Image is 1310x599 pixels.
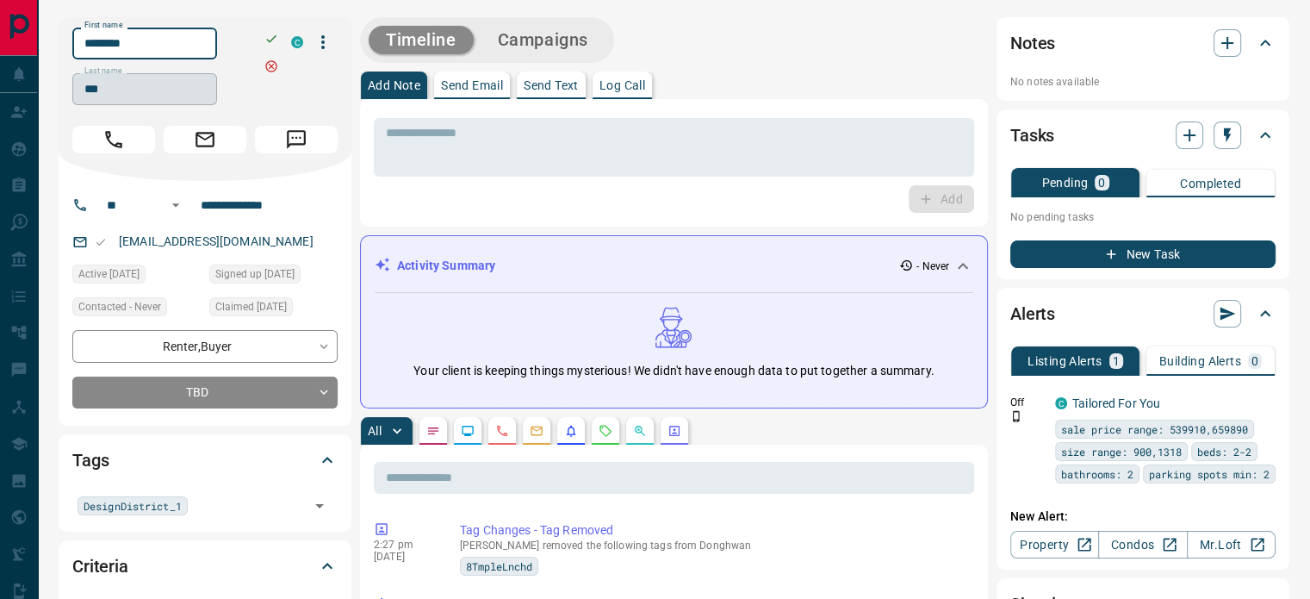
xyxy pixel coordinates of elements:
svg: Listing Alerts [564,424,578,438]
div: Tags [72,440,338,481]
span: beds: 2-2 [1197,443,1251,460]
svg: Requests [599,424,612,438]
p: 0 [1098,177,1105,189]
div: Mon Jun 01 2020 [209,297,338,321]
span: 8TmpleLnchd [466,558,532,575]
label: Last name [84,66,122,77]
span: bathrooms: 2 [1061,465,1133,483]
p: Activity Summary [397,257,495,275]
div: TBD [72,377,338,409]
p: - Never [916,259,949,274]
div: Renter , Buyer [72,330,338,362]
p: 1 [1113,355,1120,367]
p: No notes available [1010,74,1276,90]
div: Notes [1010,22,1276,64]
p: Send Text [524,79,579,91]
p: Your client is keeping things mysterious! We didn't have enough data to put together a summary. [413,362,934,380]
div: Wed Apr 20 2022 [72,265,201,289]
div: Activity Summary- Never [375,250,973,282]
svg: Calls [495,424,509,438]
h2: Criteria [72,552,128,580]
span: Contacted - Never [78,298,161,315]
p: New Alert: [1010,508,1276,526]
button: Open [307,494,332,518]
svg: Email Valid [95,236,107,248]
svg: Agent Actions [667,424,681,438]
svg: Emails [530,424,543,438]
div: Tasks [1010,115,1276,156]
span: Email [164,126,246,153]
a: Condos [1098,531,1187,558]
a: Mr.Loft [1187,531,1276,558]
div: Fri May 29 2020 [209,265,338,289]
span: Call [72,126,155,153]
h2: Notes [1010,29,1055,57]
button: Timeline [369,26,474,54]
p: [DATE] [374,551,434,563]
span: Active [DATE] [78,265,140,283]
h2: Alerts [1010,300,1055,328]
p: All [368,425,382,437]
p: 2:27 pm [374,539,434,551]
p: No pending tasks [1010,204,1276,230]
a: [EMAIL_ADDRESS][DOMAIN_NAME] [119,234,314,248]
button: Campaigns [481,26,605,54]
div: Criteria [72,546,338,587]
p: Off [1010,395,1045,410]
svg: Opportunities [633,424,647,438]
div: condos.ca [1055,397,1067,409]
button: New Task [1010,240,1276,268]
span: Signed up [DATE] [215,265,295,283]
h2: Tasks [1010,122,1054,149]
span: Claimed [DATE] [215,298,287,315]
span: size range: 900,1318 [1061,443,1182,460]
p: Send Email [441,79,503,91]
button: Open [165,195,186,215]
label: First name [84,20,122,31]
span: sale price range: 539910,659890 [1061,421,1248,438]
span: parking spots min: 2 [1149,465,1270,483]
p: 0 [1251,355,1258,367]
p: Log Call [599,79,645,91]
svg: Lead Browsing Activity [461,424,475,438]
p: Pending [1041,177,1088,189]
p: Building Alerts [1159,355,1241,367]
p: [PERSON_NAME] removed the following tags from Donghwan [460,540,967,552]
p: Add Note [368,79,420,91]
a: Property [1010,531,1099,558]
p: Completed [1180,178,1241,190]
svg: Push Notification Only [1010,410,1022,422]
p: Tag Changes - Tag Removed [460,521,967,540]
svg: Notes [426,424,440,438]
div: Alerts [1010,293,1276,334]
div: condos.ca [291,36,303,48]
p: Listing Alerts [1028,355,1102,367]
span: DesignDistrict_1 [84,497,182,515]
span: Message [255,126,338,153]
a: Tailored For You [1072,396,1160,410]
h2: Tags [72,446,109,474]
